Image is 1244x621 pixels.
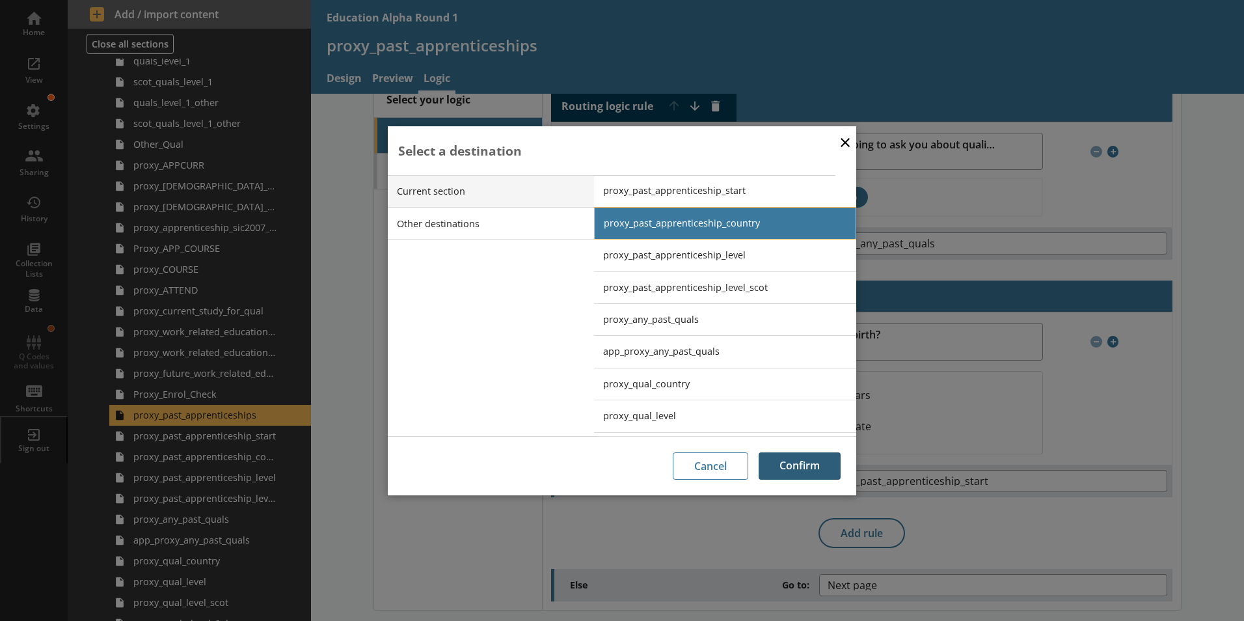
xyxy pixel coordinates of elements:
[603,313,865,325] span: proxy_any_past_quals
[603,249,865,261] span: proxy_past_apprenticeship_level
[603,378,865,390] span: proxy_qual_country
[835,127,855,156] button: Close
[388,175,594,208] li: Current section
[603,184,865,197] span: proxy_past_apprenticeship_start
[603,345,865,357] span: app_proxy_any_past_quals
[388,207,594,240] li: Other destinations
[398,142,522,159] div: Select a destination
[759,452,841,480] button: Confirm
[603,281,865,294] span: proxy_past_apprenticeship_level_scot
[604,217,866,229] span: proxy_past_apprenticeship_country
[673,452,748,480] button: Cancel
[603,409,865,422] span: proxy_qual_level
